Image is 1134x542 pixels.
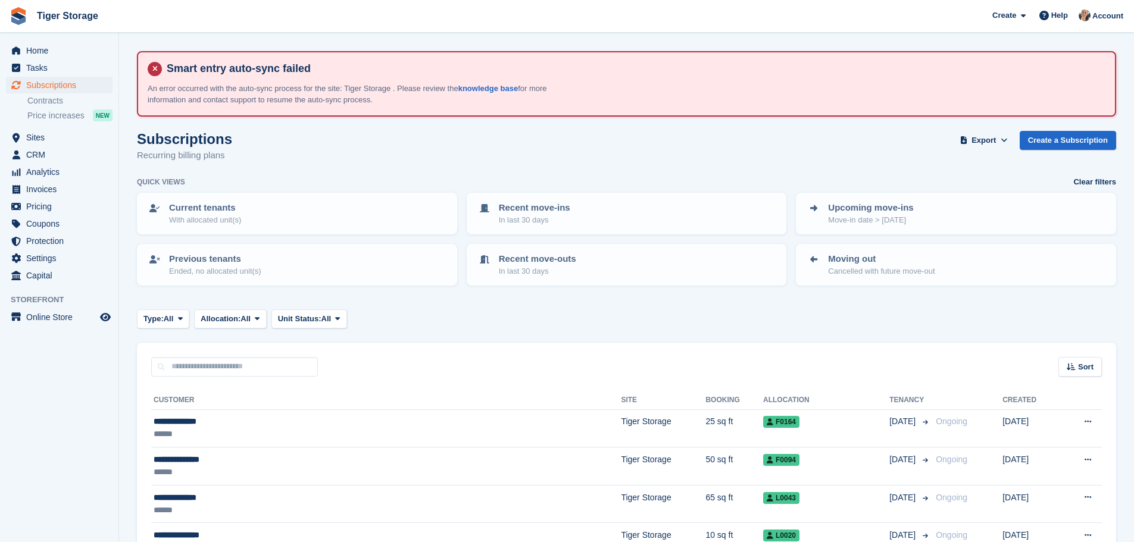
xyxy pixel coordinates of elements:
[27,110,85,121] span: Price increases
[169,214,241,226] p: With allocated unit(s)
[992,10,1016,21] span: Create
[169,252,261,266] p: Previous tenants
[6,267,113,284] a: menu
[26,215,98,232] span: Coupons
[468,245,786,284] a: Recent move-outs In last 30 days
[468,194,786,233] a: Recent move-ins In last 30 days
[1002,447,1060,485] td: [DATE]
[797,245,1115,284] a: Moving out Cancelled with future move-out
[936,455,967,464] span: Ongoing
[138,245,456,284] a: Previous tenants Ended, no allocated unit(s)
[705,447,763,485] td: 50 sq ft
[1092,10,1123,22] span: Account
[169,265,261,277] p: Ended, no allocated unit(s)
[240,313,251,325] span: All
[958,131,1010,151] button: Export
[889,391,931,410] th: Tenancy
[828,214,913,226] p: Move-in date > [DATE]
[705,391,763,410] th: Booking
[26,233,98,249] span: Protection
[705,485,763,523] td: 65 sq ft
[6,129,113,146] a: menu
[6,146,113,163] a: menu
[278,313,321,325] span: Unit Status:
[271,309,347,329] button: Unit Status: All
[26,181,98,198] span: Invoices
[6,215,113,232] a: menu
[705,409,763,447] td: 25 sq ft
[6,164,113,180] a: menu
[26,42,98,59] span: Home
[137,131,232,147] h1: Subscriptions
[763,492,799,504] span: L0043
[621,485,705,523] td: Tiger Storage
[499,214,570,226] p: In last 30 days
[26,164,98,180] span: Analytics
[162,62,1105,76] h4: Smart entry auto-sync failed
[936,416,967,426] span: Ongoing
[321,313,332,325] span: All
[797,194,1115,233] a: Upcoming move-ins Move-in date > [DATE]
[499,252,576,266] p: Recent move-outs
[10,7,27,25] img: stora-icon-8386f47178a22dfd0bd8f6a31ec36ba5ce8667c1dd55bd0f319d3a0aa187defe.svg
[6,181,113,198] a: menu
[26,198,98,215] span: Pricing
[889,529,918,541] span: [DATE]
[26,250,98,267] span: Settings
[6,77,113,93] a: menu
[828,265,935,277] p: Cancelled with future move-out
[26,129,98,146] span: Sites
[1051,10,1068,21] span: Help
[889,453,918,466] span: [DATE]
[169,201,241,215] p: Current tenants
[137,177,185,187] h6: Quick views
[763,391,889,410] th: Allocation
[621,447,705,485] td: Tiger Storage
[828,201,913,215] p: Upcoming move-ins
[1002,485,1060,523] td: [DATE]
[26,267,98,284] span: Capital
[27,95,113,106] a: Contracts
[6,309,113,325] a: menu
[26,59,98,76] span: Tasks
[138,194,456,233] a: Current tenants With allocated unit(s)
[621,391,705,410] th: Site
[1073,176,1116,188] a: Clear filters
[6,59,113,76] a: menu
[32,6,103,26] a: Tiger Storage
[11,294,118,306] span: Storefront
[499,201,570,215] p: Recent move-ins
[143,313,164,325] span: Type:
[1002,391,1060,410] th: Created
[6,198,113,215] a: menu
[889,491,918,504] span: [DATE]
[27,109,113,122] a: Price increases NEW
[93,109,113,121] div: NEW
[936,530,967,540] span: Ongoing
[1020,131,1116,151] a: Create a Subscription
[6,233,113,249] a: menu
[26,77,98,93] span: Subscriptions
[458,84,518,93] a: knowledge base
[828,252,935,266] p: Moving out
[151,391,621,410] th: Customer
[499,265,576,277] p: In last 30 days
[26,146,98,163] span: CRM
[148,83,564,106] p: An error occurred with the auto-sync process for the site: Tiger Storage . Please review the for ...
[971,134,996,146] span: Export
[98,310,113,324] a: Preview store
[763,416,799,428] span: F0164
[1079,10,1091,21] img: Becky Martin
[26,309,98,325] span: Online Store
[137,149,232,162] p: Recurring billing plans
[936,493,967,502] span: Ongoing
[889,415,918,428] span: [DATE]
[763,454,799,466] span: F0094
[201,313,240,325] span: Allocation:
[6,42,113,59] a: menu
[6,250,113,267] a: menu
[763,530,799,541] span: L0020
[621,409,705,447] td: Tiger Storage
[194,309,267,329] button: Allocation: All
[1078,361,1094,373] span: Sort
